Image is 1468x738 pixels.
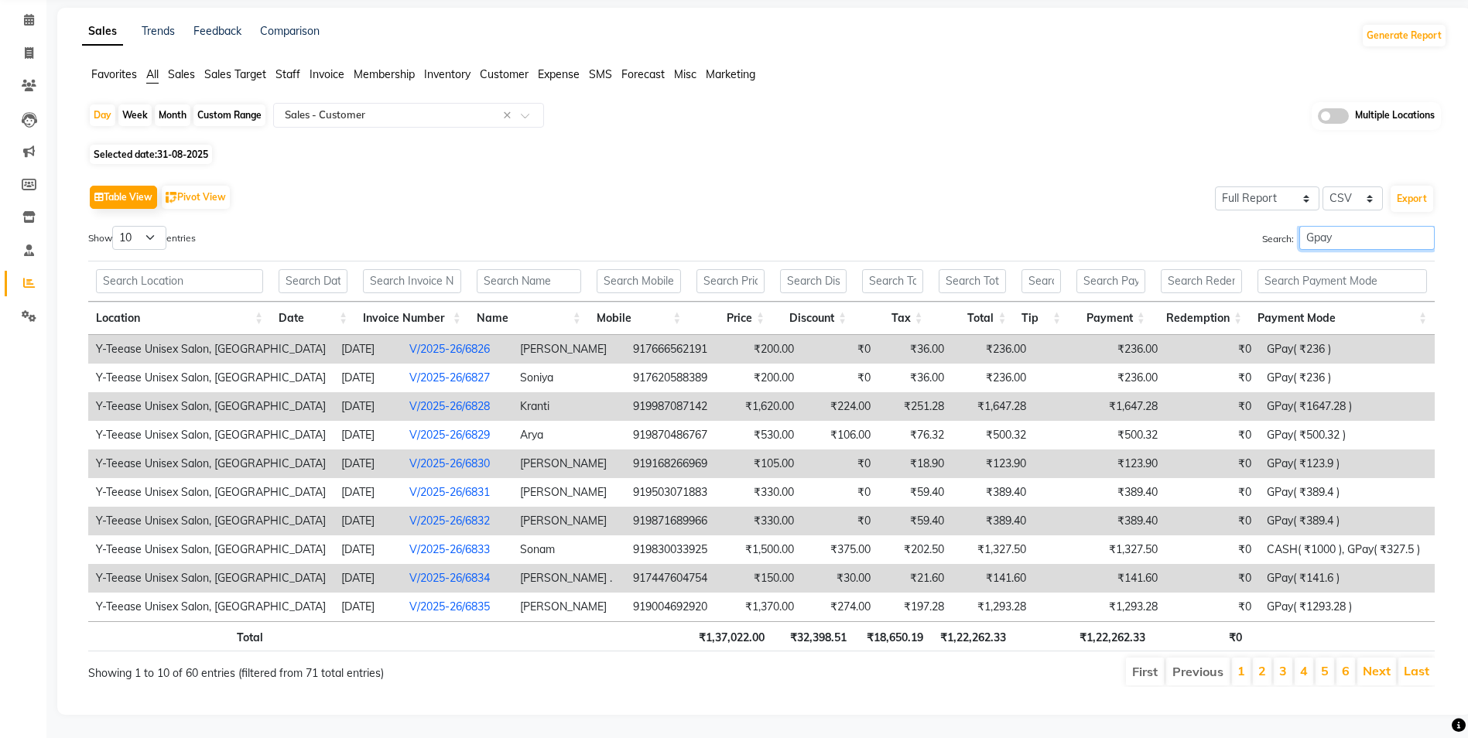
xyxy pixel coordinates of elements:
td: Soniya [512,364,625,392]
td: ₹389.40 [1083,507,1165,535]
td: GPay( ₹389.4 ) [1259,507,1435,535]
td: ₹1,647.28 [1083,392,1165,421]
td: ₹197.28 [878,593,952,621]
a: 2 [1258,663,1266,678]
a: 1 [1237,663,1245,678]
input: Search Invoice Number [363,269,461,293]
td: ₹200.00 [720,335,802,364]
td: 919830033925 [625,535,720,564]
div: Showing 1 to 10 of 60 entries (filtered from 71 total entries) [88,656,636,682]
a: V/2025-26/6830 [409,456,490,470]
th: Invoice Number: activate to sort column ascending [355,302,469,335]
th: Payment Mode: activate to sort column ascending [1250,302,1435,335]
span: Staff [275,67,300,81]
input: Search Total [939,269,1007,293]
td: GPay( ₹141.6 ) [1259,564,1435,593]
td: Y-Teease Unisex Salon, [GEOGRAPHIC_DATA] [88,421,334,449]
td: [PERSON_NAME] [512,507,625,535]
td: ₹202.50 [878,535,952,564]
span: Membership [354,67,415,81]
td: ₹0 [802,364,878,392]
td: ₹1,620.00 [720,392,802,421]
td: [PERSON_NAME] . [512,564,625,593]
td: Y-Teease Unisex Salon, [GEOGRAPHIC_DATA] [88,564,334,593]
td: [DATE] [334,421,402,449]
td: [PERSON_NAME] [512,478,625,507]
td: 919004692920 [625,593,720,621]
td: [DATE] [334,535,402,564]
td: [PERSON_NAME] [512,335,625,364]
button: Export [1391,186,1433,212]
th: Price: activate to sort column ascending [689,302,772,335]
span: Sales Target [204,67,266,81]
td: ₹0 [1165,535,1259,564]
th: Mobile: activate to sort column ascending [589,302,689,335]
td: ₹105.00 [720,449,802,478]
td: GPay( ₹236 ) [1259,364,1435,392]
label: Show entries [88,226,196,250]
td: ₹0 [802,449,878,478]
td: Y-Teease Unisex Salon, [GEOGRAPHIC_DATA] [88,478,334,507]
td: ₹150.00 [720,564,802,593]
a: Last [1404,663,1429,678]
td: ₹141.60 [1083,564,1165,593]
td: 917447604754 [625,564,720,593]
td: ₹0 [1165,392,1259,421]
span: Misc [674,67,696,81]
img: pivot.png [166,192,177,203]
th: Redemption: activate to sort column ascending [1153,302,1250,335]
input: Search Redemption [1161,269,1242,293]
td: ₹236.00 [952,364,1034,392]
td: ₹1,647.28 [952,392,1034,421]
td: [DATE] [334,392,402,421]
td: ₹0 [1165,478,1259,507]
th: ₹0 [1153,621,1250,651]
td: GPay( ₹389.4 ) [1259,478,1435,507]
input: Search Location [96,269,263,293]
td: 919871689966 [625,507,720,535]
a: 5 [1321,663,1329,678]
a: V/2025-26/6826 [409,342,490,356]
td: [DATE] [334,507,402,535]
span: Favorites [91,67,137,81]
input: Search Price [696,269,765,293]
td: ₹200.00 [720,364,802,392]
td: ₹375.00 [802,535,878,564]
td: CASH( ₹1000 ), GPay( ₹327.5 ) [1259,535,1435,564]
input: Search Date [279,269,347,293]
td: ₹500.32 [1083,421,1165,449]
td: GPay( ₹500.32 ) [1259,421,1435,449]
td: ₹106.00 [802,421,878,449]
a: Feedback [193,24,241,38]
div: Month [155,104,190,126]
td: [PERSON_NAME] [512,449,625,478]
span: SMS [589,67,612,81]
span: Marketing [706,67,755,81]
td: ₹389.40 [952,507,1034,535]
a: Trends [142,24,175,38]
td: ₹76.32 [878,421,952,449]
span: Invoice [310,67,344,81]
td: ₹530.00 [720,421,802,449]
td: ₹1,327.50 [952,535,1034,564]
td: GPay( ₹236 ) [1259,335,1435,364]
td: ₹0 [1165,564,1259,593]
td: ₹141.60 [952,564,1034,593]
td: Y-Teease Unisex Salon, [GEOGRAPHIC_DATA] [88,535,334,564]
td: ₹0 [1165,364,1259,392]
a: Next [1363,663,1391,678]
th: Total [88,621,271,651]
th: Tip: activate to sort column ascending [1014,302,1068,335]
th: Date: activate to sort column ascending [271,302,355,335]
a: V/2025-26/6832 [409,514,490,528]
span: Clear all [503,108,516,124]
td: ₹0 [802,478,878,507]
td: GPay( ₹1647.28 ) [1259,392,1435,421]
label: Search: [1262,226,1435,250]
td: ₹21.60 [878,564,952,593]
td: [DATE] [334,478,402,507]
input: Search Discount [780,269,847,293]
td: ₹0 [1165,335,1259,364]
a: V/2025-26/6827 [409,371,490,384]
a: Sales [82,18,123,46]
